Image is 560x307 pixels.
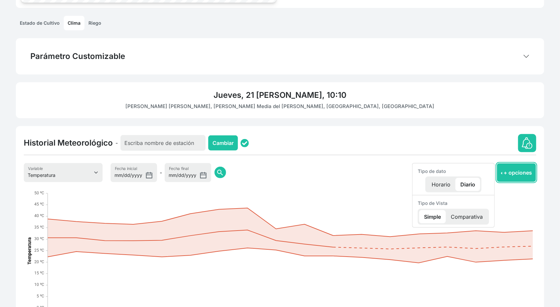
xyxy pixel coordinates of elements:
p: Diario [455,178,480,191]
a: Riego [84,16,105,30]
text: 15 ºC [34,271,44,275]
p: [PERSON_NAME] [PERSON_NAME], [PERSON_NAME] Media del [PERSON_NAME], [GEOGRAPHIC_DATA], [GEOGRAPHI... [24,103,536,110]
text: 10 ºC [34,282,44,287]
p: Simple [419,210,446,223]
text: 40 ºC [34,213,44,218]
button: search [214,167,226,178]
h4: Historial Meteorológico [24,138,113,148]
span: - [115,139,118,147]
g: Predicciones de Temperatura (ºC),RangeArea series with 8 data points [333,231,533,263]
text: 5 ºC [37,294,44,298]
p: Horario [427,178,455,191]
text: 45 ºC [34,202,44,207]
ul: + opciones [412,163,495,228]
text: 20 ºC [34,260,44,264]
text: 50 ºC [34,191,44,195]
h6: Tipo de Vista [412,198,494,209]
text: Temperatura [27,237,32,264]
span: search [216,169,224,177]
h4: Jueves, 21 [PERSON_NAME], 10:10 [24,90,536,100]
g: Temperatura Histórica (ºC),RangeArea series with 11 data points [48,208,333,257]
img: status [241,139,249,147]
text: 35 ºC [34,225,44,230]
text: 30 ºC [34,237,44,241]
h6: Tipo de dato [412,166,494,177]
button: Cambiar [208,135,238,151]
a: Clima [64,16,84,30]
span: - [160,169,162,177]
button: + opciones [497,163,536,182]
text: 25 ºC [34,248,44,253]
p: Comparativa [446,210,488,223]
h4: Parámetro Customizable [30,51,125,61]
button: Parámetro Customizable [24,46,536,67]
input: Escriba nombre de estación [120,135,206,151]
a: Estado de Cultivo [16,16,64,30]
